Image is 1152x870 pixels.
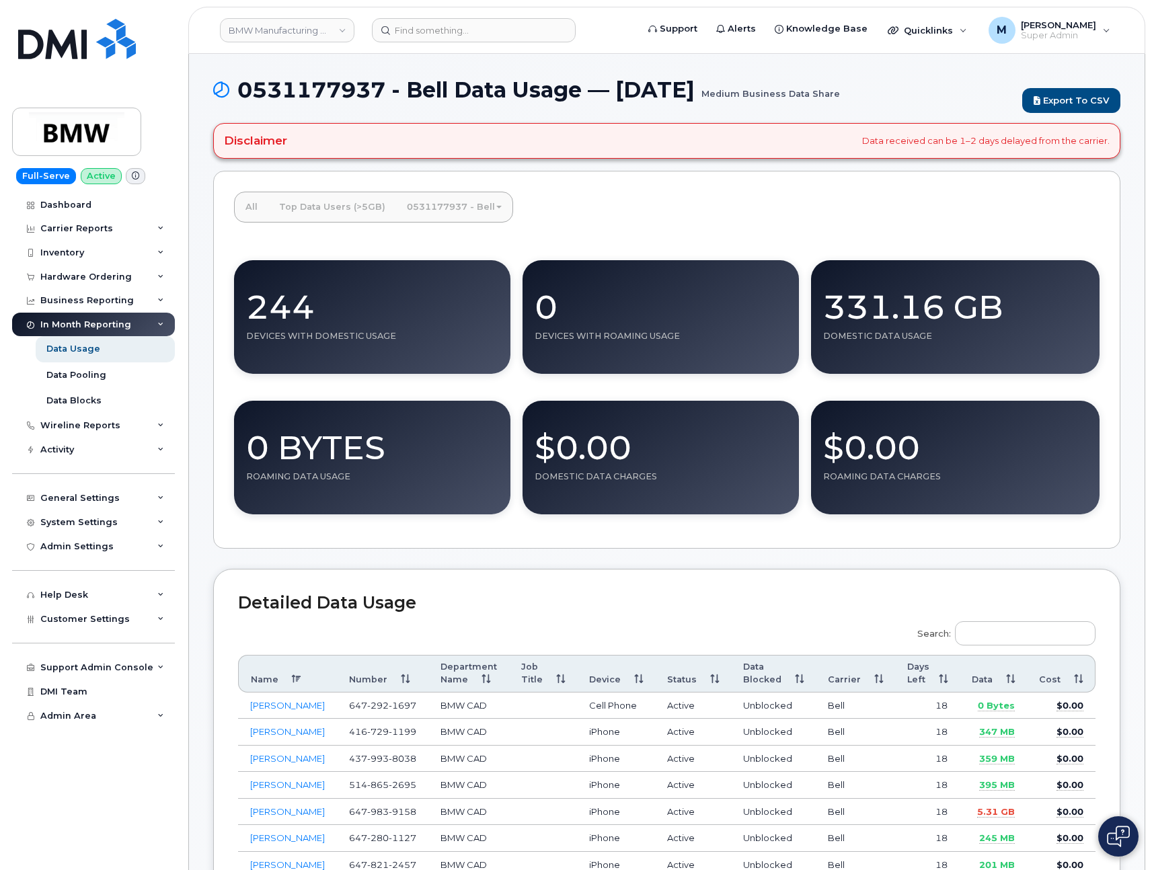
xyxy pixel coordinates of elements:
div: Data received can be 1–2 days delayed from the carrier. [213,123,1120,158]
span: 514 [349,779,416,790]
a: [PERSON_NAME] [250,859,325,870]
span: 983 [367,806,389,817]
td: Unblocked [731,693,816,719]
td: Active [655,799,731,826]
span: $0.00 [1057,832,1083,844]
td: BMW CAD [428,799,509,826]
img: Open chat [1107,826,1130,847]
td: Unblocked [731,825,816,852]
td: Active [655,772,731,799]
td: 18 [895,772,960,799]
td: Unblocked [731,746,816,773]
span: 865 [367,779,389,790]
a: Export to CSV [1022,88,1120,113]
div: 244 [246,272,498,331]
td: 18 [895,719,960,746]
th: Cost: activate to sort column ascending [1027,655,1096,693]
th: Job Title: activate to sort column ascending [509,655,577,693]
div: Devices With Roaming Usage [535,331,787,342]
td: Active [655,719,731,746]
span: 347 MB [979,726,1015,738]
span: $0.00 [1057,779,1083,791]
input: Search: [955,621,1096,645]
td: Unblocked [731,772,816,799]
a: [PERSON_NAME] [250,700,325,711]
td: Cell Phone [577,693,655,719]
td: BMW CAD [428,772,509,799]
span: 359 MB [979,753,1015,764]
span: 2695 [389,779,416,790]
small: Medium Business Data Share [701,78,840,99]
span: 5.31 GB [977,806,1015,818]
th: Data Blocked: activate to sort column ascending [731,655,816,693]
td: iPhone [577,825,655,852]
td: Bell [816,719,895,746]
a: [PERSON_NAME] [250,726,325,737]
span: 821 [367,859,389,870]
span: 647 [349,700,416,711]
span: 437 [349,753,416,764]
span: 1199 [389,726,416,737]
td: Active [655,693,731,719]
span: $0.00 [1057,806,1083,818]
a: Top Data Users (>5GB) [268,192,396,222]
td: BMW CAD [428,746,509,773]
td: Active [655,825,731,852]
span: 416 [349,726,416,737]
span: 647 [349,806,416,817]
span: $0.00 [1057,700,1083,711]
span: 245 MB [979,832,1015,844]
a: [PERSON_NAME] [250,753,325,764]
th: Status: activate to sort column ascending [655,655,731,693]
span: 1697 [389,700,416,711]
td: BMW CAD [428,719,509,746]
td: Unblocked [731,799,816,826]
span: 292 [367,700,389,711]
span: $0.00 [1057,726,1083,738]
a: All [235,192,268,222]
td: Unblocked [731,719,816,746]
span: 993 [367,753,389,764]
div: $0.00 [823,413,1087,471]
td: 18 [895,746,960,773]
h1: 0531177937 - Bell Data Usage — [DATE] [213,78,1015,102]
span: 395 MB [979,779,1015,791]
th: Days Left: activate to sort column ascending [895,655,960,693]
td: Bell [816,772,895,799]
span: 647 [349,832,416,843]
span: 8038 [389,753,416,764]
h2: Detailed Data Usage [238,594,1096,612]
td: Active [655,746,731,773]
h4: Disclaimer [224,134,287,147]
span: 9158 [389,806,416,817]
a: [PERSON_NAME] [250,832,325,843]
a: [PERSON_NAME] [250,779,325,790]
div: 0 Bytes [246,413,498,471]
td: BMW CAD [428,693,509,719]
div: $0.00 [535,413,787,471]
td: 18 [895,825,960,852]
div: Domestic Data Charges [535,471,787,482]
td: Bell [816,799,895,826]
td: BMW CAD [428,825,509,852]
td: 18 [895,799,960,826]
a: [PERSON_NAME] [250,806,325,817]
span: 0 Bytes [978,700,1015,711]
div: 0 [535,272,787,331]
div: Roaming Data Usage [246,471,498,482]
td: Bell [816,825,895,852]
div: Devices With Domestic Usage [246,331,498,342]
th: Device: activate to sort column ascending [577,655,655,693]
span: 1127 [389,832,416,843]
th: Carrier: activate to sort column ascending [816,655,895,693]
td: iPhone [577,719,655,746]
a: 0531177937 - Bell [396,192,512,222]
td: Bell [816,746,895,773]
span: $0.00 [1057,753,1083,764]
div: 331.16 GB [823,272,1087,331]
span: 2457 [389,859,416,870]
td: iPhone [577,799,655,826]
label: Search: [909,612,1096,650]
td: iPhone [577,772,655,799]
span: 729 [367,726,389,737]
